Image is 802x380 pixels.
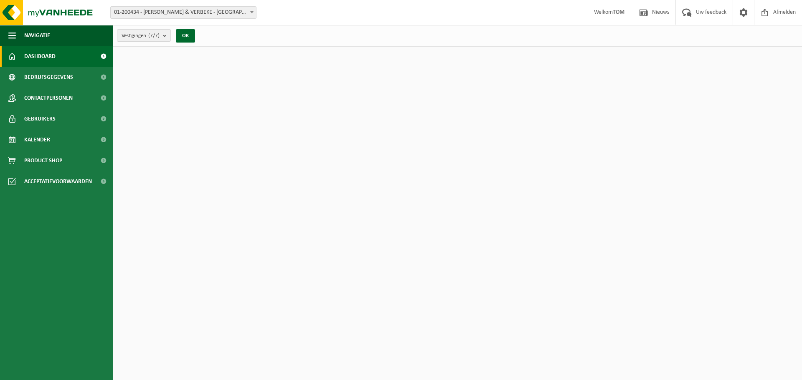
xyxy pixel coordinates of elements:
[24,150,62,171] span: Product Shop
[613,9,624,15] strong: TOM
[176,29,195,43] button: OK
[24,129,50,150] span: Kalender
[24,108,56,129] span: Gebruikers
[110,6,256,19] span: 01-200434 - VULSTEKE & VERBEKE - POPERINGE
[148,33,160,38] count: (7/7)
[117,29,171,42] button: Vestigingen(7/7)
[122,30,160,42] span: Vestigingen
[24,25,50,46] span: Navigatie
[111,7,256,18] span: 01-200434 - VULSTEKE & VERBEKE - POPERINGE
[24,46,56,67] span: Dashboard
[24,171,92,192] span: Acceptatievoorwaarden
[24,67,73,88] span: Bedrijfsgegevens
[24,88,73,108] span: Contactpersonen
